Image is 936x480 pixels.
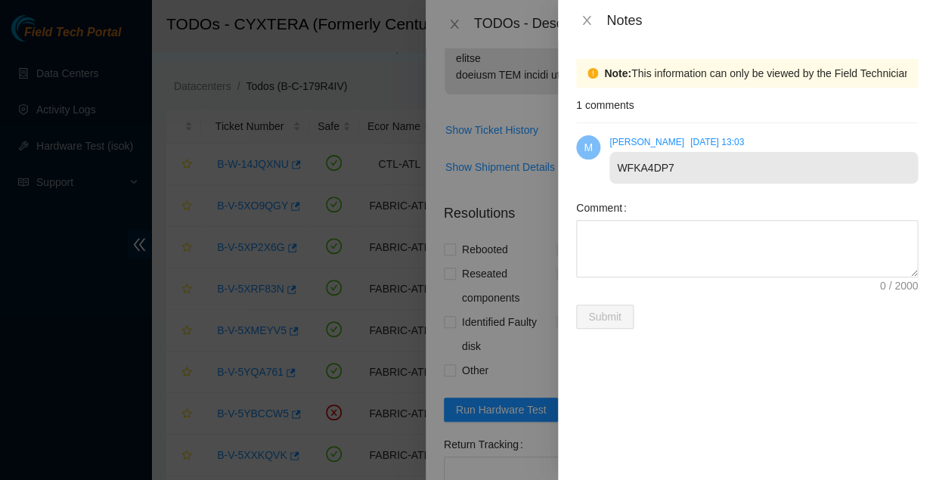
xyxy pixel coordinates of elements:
span: exclamation-circle [587,68,598,79]
div: WFKA4DP7 [609,152,918,184]
label: Comment [576,196,633,220]
textarea: Comment [576,220,918,277]
div: [DATE] 13:03 [690,135,744,149]
button: Close [576,14,597,28]
div: Notes [606,12,918,29]
button: Submit [576,305,634,329]
div: [PERSON_NAME] [609,135,684,149]
strong: Note: [604,65,631,82]
span: close [581,14,593,26]
div: 1 comments [576,88,918,123]
span: M [584,135,593,159]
